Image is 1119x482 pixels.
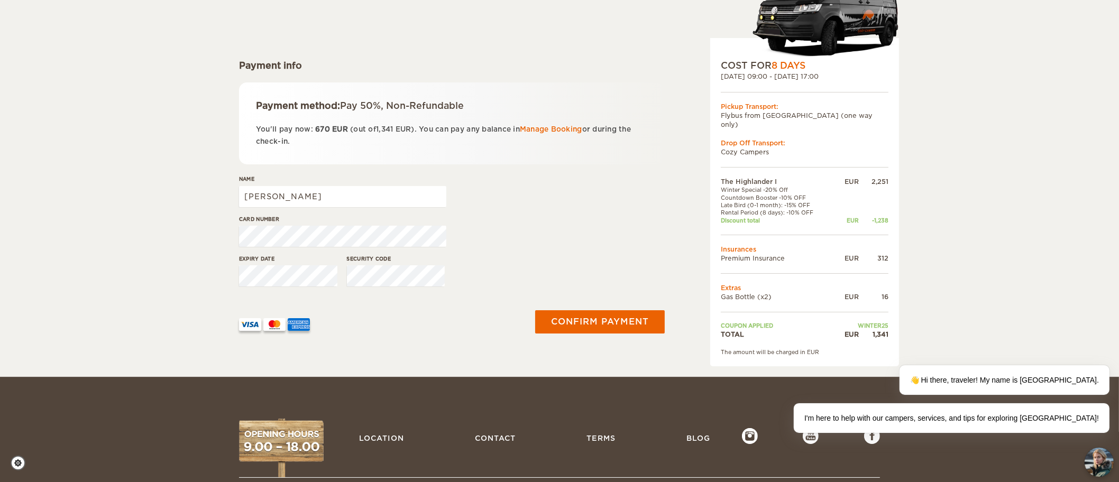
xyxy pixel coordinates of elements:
[721,201,834,209] td: Late Bird (0-1 month): -15% OFF
[721,177,834,186] td: The Highlander I
[834,254,859,263] div: EUR
[1085,448,1114,477] button: chat-button
[721,292,834,301] td: Gas Bottle (x2)
[581,428,621,448] a: Terms
[315,125,330,133] span: 670
[520,125,582,133] a: Manage Booking
[239,59,665,72] div: Payment info
[376,125,393,133] span: 1,341
[11,456,32,470] a: Cookie settings
[239,255,337,263] label: Expiry date
[239,215,446,223] label: Card number
[239,175,446,183] label: Name
[721,72,888,81] div: [DATE] 09:00 - [DATE] 17:00
[239,318,261,331] img: VISA
[396,125,411,133] span: EUR
[859,292,888,301] div: 16
[721,147,888,156] td: Cozy Campers
[347,255,445,263] label: Security code
[859,254,888,263] div: 312
[256,99,648,112] div: Payment method:
[263,318,286,331] img: mastercard
[332,125,348,133] span: EUR
[1085,448,1114,477] img: Freyja at Cozy Campers
[772,60,805,71] span: 8 Days
[721,194,834,201] td: Countdown Booster -10% OFF
[721,209,834,216] td: Rental Period (8 days): -10% OFF
[340,100,464,111] span: Pay 50%, Non-Refundable
[721,322,834,329] td: Coupon applied
[834,292,859,301] div: EUR
[721,245,888,254] td: Insurances
[859,330,888,339] div: 1,341
[721,102,888,111] div: Pickup Transport:
[834,330,859,339] div: EUR
[256,123,648,148] p: You'll pay now: (out of ). You can pay any balance in or during the check-in.
[721,330,834,339] td: TOTAL
[834,322,888,329] td: WINTER25
[721,111,888,129] td: Flybus from [GEOGRAPHIC_DATA] (one way only)
[859,177,888,186] div: 2,251
[721,138,888,147] div: Drop Off Transport:
[535,310,665,333] button: Confirm payment
[834,217,859,224] div: EUR
[721,254,834,263] td: Premium Insurance
[288,318,310,331] img: AMEX
[721,186,834,193] td: Winter Special -20% Off
[721,283,888,292] td: Extras
[470,428,521,448] a: Contact
[859,217,888,224] div: -1,238
[900,365,1109,395] div: 👋 Hi there, traveler! My name is [GEOGRAPHIC_DATA].
[681,428,716,448] a: Blog
[794,403,1109,433] div: I'm here to help with our campers, services, and tips for exploring [GEOGRAPHIC_DATA]!
[834,177,859,186] div: EUR
[721,59,888,72] div: COST FOR
[354,428,409,448] a: Location
[721,348,888,356] div: The amount will be charged in EUR
[721,217,834,224] td: Discount total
